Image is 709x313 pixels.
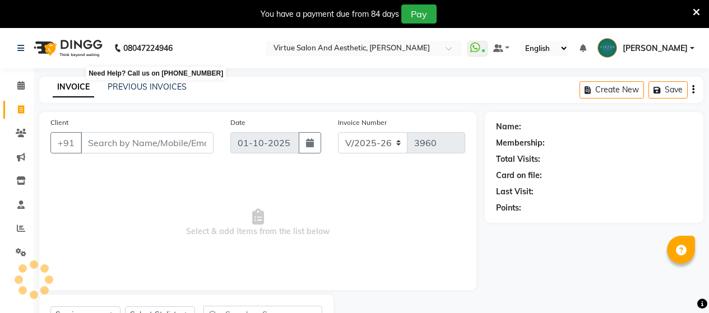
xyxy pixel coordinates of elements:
a: INVOICE [53,77,94,97]
span: [PERSON_NAME] [623,43,688,54]
div: Last Visit: [496,186,534,198]
div: You have a payment due from 84 days [261,8,399,20]
b: 08047224946 [123,32,173,64]
input: Search by Name/Mobile/Email/Code [81,132,214,153]
div: Membership: [496,137,545,149]
a: PREVIOUS INVOICES [108,82,187,92]
button: +91 [50,132,82,153]
label: Client [50,118,68,128]
div: Name: [496,121,521,133]
span: Select & add items from the list below [50,167,465,279]
label: Date [230,118,245,128]
div: Points: [496,202,521,214]
label: Invoice Number [338,118,387,128]
div: Total Visits: [496,153,540,165]
button: Pay [401,4,437,24]
img: logo [29,32,105,64]
iframe: chat widget [662,268,698,302]
div: Card on file: [496,170,542,181]
img: Bharath [597,38,617,58]
button: Save [648,81,688,99]
button: Create New [580,81,644,99]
